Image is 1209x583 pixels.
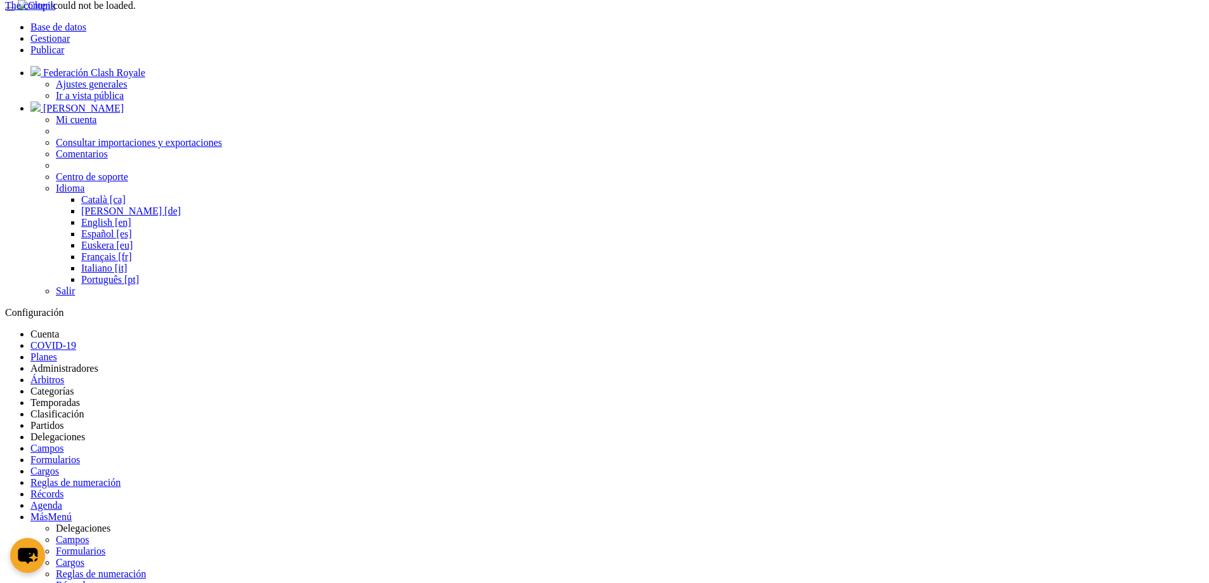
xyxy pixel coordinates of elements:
[5,307,1204,318] div: Configuración
[30,67,145,78] a: Federación Clash Royale
[56,137,222,148] a: Consultar importaciones y exportaciones
[43,67,145,78] span: Federación Clash Royale
[10,538,45,573] button: chat-button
